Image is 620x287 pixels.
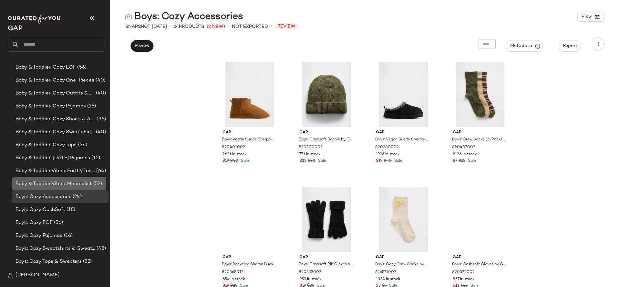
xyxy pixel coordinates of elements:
span: 820533002 [299,270,321,275]
span: (32) [82,258,92,265]
span: Boys: Cozy EOF [15,219,53,226]
span: $30 [308,158,315,164]
img: svg%3e [8,273,13,278]
span: 654 in stock [222,277,245,282]
img: cn59998586.jpg [448,62,512,127]
button: Review [130,40,153,52]
span: 820380002 [375,145,399,150]
span: Gap [376,255,430,260]
span: Sale [240,159,249,163]
div: Boys: Cozy Accessories [125,10,243,23]
span: 626571002 [375,270,396,275]
span: (16) [63,232,73,239]
span: 2621 in stock [222,152,247,158]
img: svg%3e [125,14,132,20]
span: 1334 in stock [376,277,400,282]
span: Boys: Cozy Sweatshirts & Sweatpants [15,245,95,252]
span: (64) [95,167,106,175]
span: (18) [65,206,76,214]
span: $19 [376,158,382,164]
span: Gap [376,130,430,136]
span: 771 in stock [299,152,321,158]
span: Baby & Toddler Vibes: Earthy Tones [15,167,95,175]
span: Boys' Vegan Suede Sherpa-Lined Boots by Gap Cognac Size 3 [222,137,276,143]
span: Baby & Toddler: Cozy Sweatshirts & Sweatpants [15,128,95,136]
span: 820401002 [222,145,245,150]
span: Metadata [510,43,539,49]
span: (12) [90,154,100,162]
span: Gap [222,255,277,260]
span: Baby & Toddler Vibes: Minimalist [15,180,92,188]
span: Baby & Toddler: [DATE] Pajamas [15,154,90,162]
span: Baby & Toddler: Cozy One-Pieces [15,77,94,84]
span: Gap [453,255,507,260]
span: Baby & Toddler: Cozy EOF [15,64,76,71]
span: Baby & Toddler: Cozy Tops [15,141,77,149]
span: $23 [299,158,306,164]
span: Boys' Crew Socks (3-Pack) by Gap Multi Size XL [452,137,507,143]
span: Boys: Cozy Accessories [15,193,71,201]
span: Gap [299,130,354,136]
span: (36) [95,116,106,123]
span: (56) [53,219,63,226]
img: cfy_white_logo.C9jOOHJF.svg [8,15,63,24]
span: • [170,23,171,30]
span: (40) [95,90,106,97]
span: 820407002 [452,145,475,150]
span: $40 [230,158,238,164]
span: View [581,14,592,19]
span: Gap [222,130,277,136]
button: Report [559,40,581,52]
span: Snapshot [DATE] [125,23,167,30]
span: $40 [384,158,392,164]
span: Review [134,43,150,49]
span: $7 [453,158,457,164]
img: cn60234512.jpg [371,62,436,127]
span: Boys' Recycled Sherpa Bucket Hat by Gap Mojave Size S/M [222,262,276,268]
span: Boys' Cashsoft Beanie by Gap Army Olive Size S/M [299,137,353,143]
span: 857 in stock [453,277,475,282]
span: • [271,23,272,30]
span: $15 [459,158,465,164]
span: Report [563,43,577,49]
span: Current Company Name [8,25,23,32]
span: 24 [174,24,179,29]
span: Boys' Vegan Suede Sherpa-Lined Logo Slippers by Gap Black Size 1/2 [375,137,430,143]
span: Sale [467,159,476,163]
span: 1996 in stock [376,152,400,158]
span: (48) [95,245,106,252]
span: (52) [92,180,102,188]
span: Boys: Cozy CashSoft [15,206,65,214]
span: Gap [299,255,354,260]
span: Baby & Toddler: Cozy Pajamas [15,103,86,110]
span: (40) [95,128,106,136]
span: Baby & Toddler: Cozy Outfits & Sets [15,90,95,97]
img: cn60234587.jpg [217,62,282,127]
button: Metadata [506,40,543,52]
span: • [228,23,229,30]
span: (36) [77,141,88,149]
span: Boys' Cozy Crew Socks by Gap Bedrock Size S/M [375,262,430,268]
span: Sale [317,159,326,163]
span: Review [275,23,298,29]
span: (26) [86,103,96,110]
img: cn60562635.jpg [371,187,436,252]
span: 820322002 [452,270,475,275]
button: View [577,12,604,22]
img: cn59936147.jpg [294,187,359,252]
span: (56) [76,64,87,71]
div: Products [174,23,204,30]
span: 820300002 [299,145,323,150]
span: (2 New) [207,23,225,30]
span: $19 [222,158,229,164]
span: Boys' Cashsoft Rib Gloves by Gap Black Size S [299,262,353,268]
span: Boys' Cashsoft Gloves by Gap Army Olive Size S [452,262,507,268]
span: Not Exported [232,23,268,30]
span: [PERSON_NAME] [15,271,60,279]
span: 2126 in stock [453,152,477,158]
span: 953 in stock [299,277,322,282]
span: Gap [453,130,507,136]
span: Boys: Cozy Tops & Sweaters [15,258,82,265]
img: cn59877051.jpg [294,62,359,127]
span: (24) [71,193,82,201]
